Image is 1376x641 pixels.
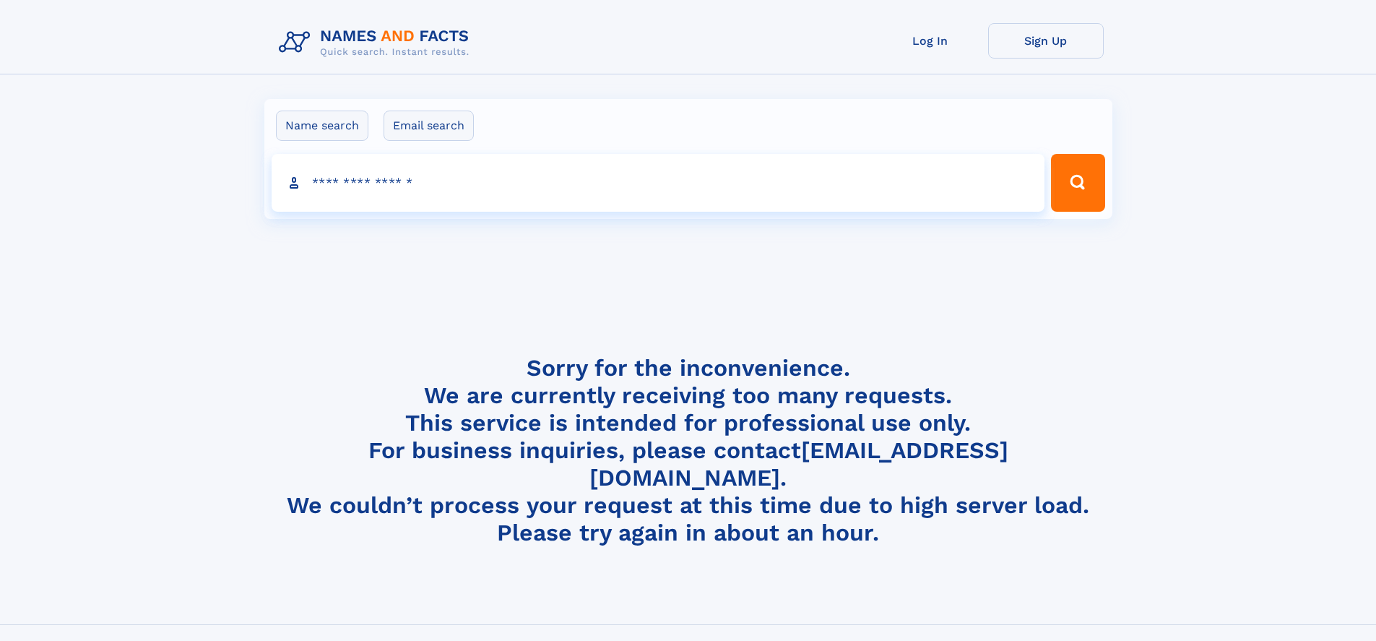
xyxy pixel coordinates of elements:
[873,23,988,59] a: Log In
[273,354,1104,547] h4: Sorry for the inconvenience. We are currently receiving too many requests. This service is intend...
[988,23,1104,59] a: Sign Up
[589,436,1008,491] a: [EMAIL_ADDRESS][DOMAIN_NAME]
[1051,154,1104,212] button: Search Button
[276,111,368,141] label: Name search
[272,154,1045,212] input: search input
[273,23,481,62] img: Logo Names and Facts
[384,111,474,141] label: Email search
